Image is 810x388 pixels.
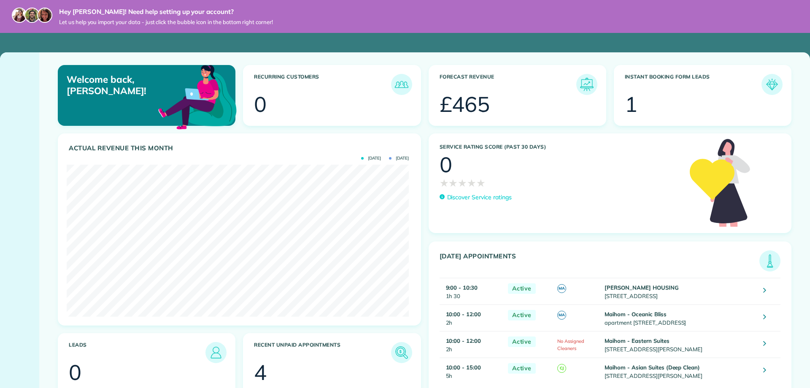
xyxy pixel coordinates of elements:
[602,331,757,358] td: [STREET_ADDRESS][PERSON_NAME]
[24,8,40,23] img: jorge-587dff0eeaa6aab1f244e6dc62b8924c3b6ad411094392a53c71c6c4a576187d.jpg
[254,342,391,363] h3: Recent unpaid appointments
[361,156,381,160] span: [DATE]
[440,358,504,385] td: 5h
[69,362,81,383] div: 0
[448,175,458,190] span: ★
[59,8,273,16] strong: Hey [PERSON_NAME]! Need help setting up your account?
[458,175,467,190] span: ★
[508,336,536,347] span: Active
[625,74,761,95] h3: Instant Booking Form Leads
[389,156,409,160] span: [DATE]
[602,358,757,385] td: [STREET_ADDRESS][PERSON_NAME]
[602,278,757,305] td: [STREET_ADDRESS]
[254,94,267,115] div: 0
[446,311,481,317] strong: 10:00 - 12:00
[605,284,678,291] strong: [PERSON_NAME] HOUSING
[508,310,536,320] span: Active
[393,76,410,93] img: icon_recurring_customers-cf858462ba22bcd05b5a5880d41d6543d210077de5bb9ebc9590e49fd87d84ed.png
[67,74,178,96] p: Welcome back, [PERSON_NAME]!
[467,175,476,190] span: ★
[605,337,669,344] strong: Maihom - Eastern Suites
[440,175,449,190] span: ★
[440,193,512,202] a: Discover Service ratings
[440,74,576,95] h3: Forecast Revenue
[440,305,504,331] td: 2h
[446,364,481,371] strong: 10:00 - 15:00
[208,344,224,361] img: icon_leads-1bed01f49abd5b7fead27621c3d59655bb73ed531f8eeb49469d10e621d6b896.png
[557,284,566,293] span: MA
[446,337,481,344] strong: 10:00 - 12:00
[557,364,566,373] span: CJ
[764,76,780,93] img: icon_form_leads-04211a6a04a5b2264e4ee56bc0799ec3eb69b7e499cbb523a139df1d13a81ae0.png
[59,19,273,26] span: Let us help you import your data - just click the bubble icon in the bottom right corner!
[254,74,391,95] h3: Recurring Customers
[508,363,536,374] span: Active
[557,338,584,351] span: No Assigned Cleaners
[508,283,536,294] span: Active
[602,305,757,331] td: apartment [STREET_ADDRESS]
[69,144,412,152] h3: Actual Revenue this month
[605,311,666,317] strong: Maihom - Oceanic Bliss
[761,252,778,269] img: icon_todays_appointments-901f7ab196bb0bea1936b74009e4eb5ffbc2d2711fa7634e0d609ed5ef32b18b.png
[446,284,478,291] strong: 9:00 - 10:30
[476,175,486,190] span: ★
[605,364,700,371] strong: Maihom - Asian Suites (Deep Clean)
[12,8,27,23] img: maria-72a9807cf96188c08ef61303f053569d2e2a8a1cde33d635c8a3ac13582a053d.jpg
[157,55,238,137] img: dashboard_welcome-42a62b7d889689a78055ac9021e634bf52bae3f8056760290aed330b23ab8690.png
[557,311,566,320] span: MA
[440,144,681,150] h3: Service Rating score (past 30 days)
[440,331,504,358] td: 2h
[440,154,452,175] div: 0
[69,342,205,363] h3: Leads
[440,94,490,115] div: £465
[625,94,637,115] div: 1
[254,362,267,383] div: 4
[578,76,595,93] img: icon_forecast_revenue-8c13a41c7ed35a8dcfafea3cbb826a0462acb37728057bba2d056411b612bbbe.png
[440,252,760,271] h3: [DATE] Appointments
[440,278,504,305] td: 1h 30
[447,193,512,202] p: Discover Service ratings
[393,344,410,361] img: icon_unpaid_appointments-47b8ce3997adf2238b356f14209ab4cced10bd1f174958f3ca8f1d0dd7fffeee.png
[37,8,52,23] img: michelle-19f622bdf1676172e81f8f8fba1fb50e276960ebfe0243fe18214015130c80e4.jpg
